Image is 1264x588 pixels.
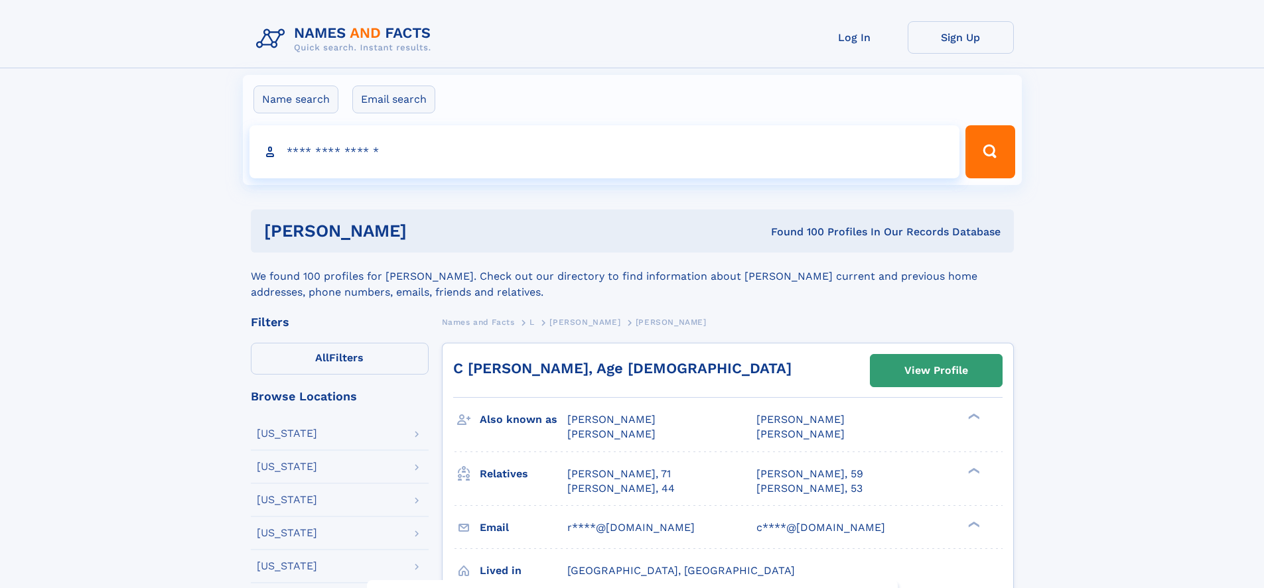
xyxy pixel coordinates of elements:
[453,360,792,377] a: C [PERSON_NAME], Age [DEMOGRAPHIC_DATA]
[589,225,1001,239] div: Found 100 Profiles In Our Records Database
[567,428,656,440] span: [PERSON_NAME]
[756,428,845,440] span: [PERSON_NAME]
[756,467,863,481] a: [PERSON_NAME], 59
[257,528,317,538] div: [US_STATE]
[529,314,535,330] a: L
[480,463,567,485] h3: Relatives
[567,481,675,496] a: [PERSON_NAME], 44
[549,314,620,330] a: [PERSON_NAME]
[264,223,589,239] h1: [PERSON_NAME]
[567,564,795,577] span: [GEOGRAPHIC_DATA], [GEOGRAPHIC_DATA]
[529,318,535,327] span: L
[253,86,338,113] label: Name search
[251,390,429,402] div: Browse Locations
[756,413,845,426] span: [PERSON_NAME]
[567,467,671,481] a: [PERSON_NAME], 71
[904,355,968,386] div: View Profile
[802,21,908,54] a: Log In
[249,125,960,178] input: search input
[480,559,567,582] h3: Lived in
[965,466,981,475] div: ❯
[965,520,981,528] div: ❯
[480,408,567,431] h3: Also known as
[442,314,515,330] a: Names and Facts
[352,86,435,113] label: Email search
[257,428,317,439] div: [US_STATE]
[257,561,317,571] div: [US_STATE]
[257,461,317,472] div: [US_STATE]
[251,21,442,57] img: Logo Names and Facts
[636,318,707,327] span: [PERSON_NAME]
[965,125,1015,178] button: Search Button
[756,481,863,496] a: [PERSON_NAME], 53
[480,516,567,539] h3: Email
[567,413,656,426] span: [PERSON_NAME]
[871,355,1002,386] a: View Profile
[257,495,317,505] div: [US_STATE]
[549,318,620,327] span: [PERSON_NAME]
[251,316,429,328] div: Filters
[908,21,1014,54] a: Sign Up
[965,412,981,421] div: ❯
[251,253,1014,300] div: We found 100 profiles for [PERSON_NAME]. Check out our directory to find information about [PERSO...
[315,351,329,364] span: All
[251,343,429,375] label: Filters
